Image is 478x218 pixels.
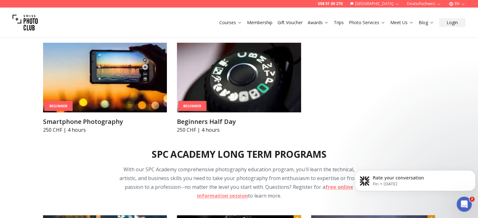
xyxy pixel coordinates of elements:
[178,101,206,111] div: Beginner
[416,18,437,27] button: Blog
[43,126,167,134] p: 250 CHF | 4 hours
[331,18,346,27] button: Trips
[352,157,478,201] iframe: Intercom notifications message
[318,1,343,6] a: 058 51 00 270
[118,165,360,200] p: With our SPC Academy comprehensive photography education program, you'll learn the technical, art...
[43,43,167,112] img: Smartphone Photography
[13,10,38,35] img: Swiss photo club
[439,18,465,27] button: Login
[305,18,331,27] button: Awards
[43,117,167,126] h3: Smartphone Photography
[247,19,272,26] a: Membership
[197,183,354,199] a: free online information session
[177,43,301,112] img: Beginners Half Day
[334,19,344,26] a: Trips
[217,18,244,27] button: Courses
[457,197,472,212] iframe: Intercom live chat
[308,19,329,26] a: Awards
[349,19,385,26] a: Photo Services
[177,126,301,134] p: 250 CHF | 4 hours
[44,101,73,111] div: Beginner
[152,149,326,160] h2: SPC Academy Long Term Programs
[346,18,388,27] button: Photo Services
[177,117,301,126] h3: Beginners Half Day
[390,19,414,26] a: Meet Us
[219,19,242,26] a: Courses
[277,19,303,26] a: Gift Voucher
[419,19,434,26] a: Blog
[177,43,301,134] a: Beginners Half DayBeginnerBeginners Half Day250 CHF | 4 hours
[470,197,475,202] span: 2
[43,43,167,134] a: Smartphone PhotographyBeginnerSmartphone Photography250 CHF | 4 hours
[275,18,305,27] button: Gift Voucher
[388,18,416,27] button: Meet Us
[244,18,275,27] button: Membership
